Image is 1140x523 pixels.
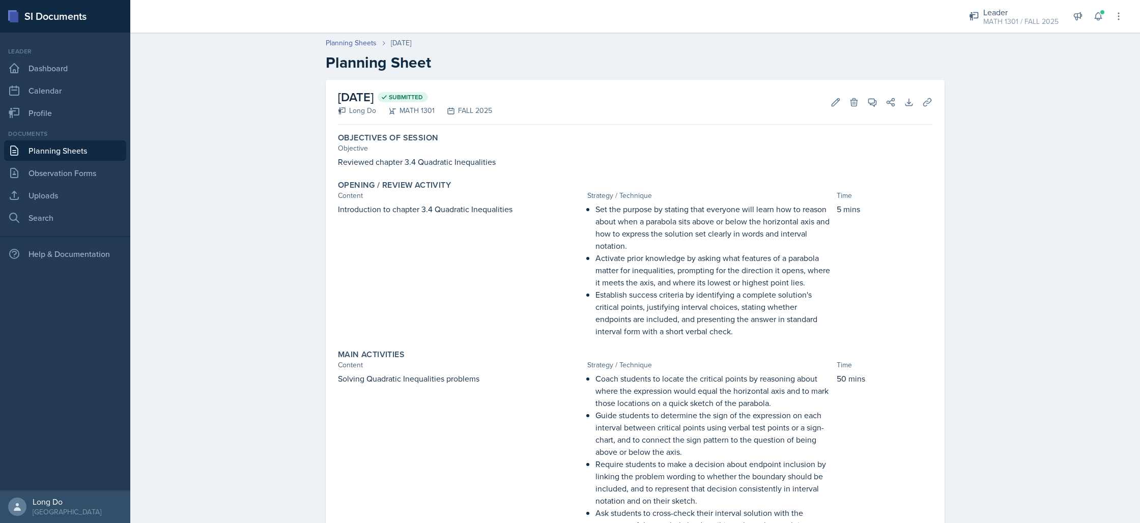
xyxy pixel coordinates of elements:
div: Long Do [338,105,376,116]
h2: [DATE] [338,88,492,106]
span: Submitted [389,93,423,101]
p: Coach students to locate the critical points by reasoning about where the expression would equal ... [595,372,833,409]
p: 50 mins [837,372,932,385]
label: Opening / Review Activity [338,180,451,190]
div: Leader [983,6,1059,18]
a: Search [4,208,126,228]
div: Leader [4,47,126,56]
p: Require students to make a decision about endpoint inclusion by linking the problem wording to wh... [595,458,833,507]
div: Long Do [33,497,101,507]
div: Strategy / Technique [587,190,833,201]
a: Planning Sheets [326,38,377,48]
h2: Planning Sheet [326,53,945,72]
div: [GEOGRAPHIC_DATA] [33,507,101,517]
div: Objective [338,143,932,154]
div: Time [837,190,932,201]
p: Set the purpose by stating that everyone will learn how to reason about when a parabola sits abov... [595,203,833,252]
div: Content [338,360,583,370]
a: Profile [4,103,126,123]
p: 5 mins [837,203,932,215]
a: Calendar [4,80,126,101]
p: Guide students to determine the sign of the expression on each interval between critical points u... [595,409,833,458]
div: MATH 1301 [376,105,435,116]
div: [DATE] [391,38,411,48]
div: Documents [4,129,126,138]
a: Observation Forms [4,163,126,183]
div: Help & Documentation [4,244,126,264]
p: Introduction to chapter 3.4 Quadratic Inequalities [338,203,583,215]
div: Time [837,360,932,370]
div: FALL 2025 [435,105,492,116]
div: Strategy / Technique [587,360,833,370]
p: Reviewed chapter 3.4 Quadratic Inequalities [338,156,932,168]
p: Activate prior knowledge by asking what features of a parabola matter for inequalities, prompting... [595,252,833,288]
p: Solving Quadratic Inequalities problems [338,372,583,385]
a: Dashboard [4,58,126,78]
div: MATH 1301 / FALL 2025 [983,16,1059,27]
label: Objectives of Session [338,133,438,143]
a: Uploads [4,185,126,206]
p: Establish success criteria by identifying a complete solution's critical points, justifying inter... [595,288,833,337]
div: Content [338,190,583,201]
label: Main Activities [338,350,405,360]
a: Planning Sheets [4,140,126,161]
